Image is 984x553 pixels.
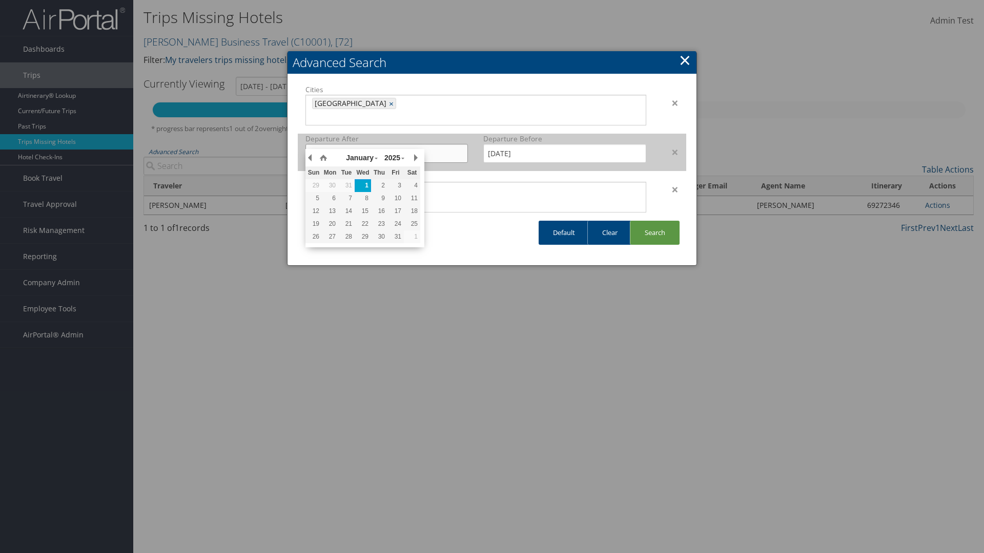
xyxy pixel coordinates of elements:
div: 29 [305,181,322,190]
label: Departure After [305,134,468,144]
div: 12 [305,206,322,216]
th: Tue [338,166,355,179]
th: Wed [355,166,371,179]
div: × [654,146,686,158]
a: × [389,98,396,109]
div: 2 [371,181,387,190]
div: 3 [387,181,404,190]
h2: Advanced Search [288,51,696,74]
div: × [654,97,686,109]
div: 16 [371,206,387,216]
div: 9 [371,194,387,203]
a: Search [630,221,680,245]
div: 15 [355,206,371,216]
a: Clear [587,221,632,245]
div: 30 [371,232,387,241]
span: [GEOGRAPHIC_DATA] [313,98,386,109]
div: 27 [322,232,338,241]
div: 25 [404,219,420,228]
div: 13 [322,206,338,216]
div: 5 [305,194,322,203]
div: 1 [404,232,420,241]
div: 20 [322,219,338,228]
div: 10 [387,194,404,203]
div: 21 [338,219,355,228]
div: 26 [305,232,322,241]
div: 31 [338,181,355,190]
th: Fri [387,166,404,179]
div: 30 [322,181,338,190]
th: Sat [404,166,420,179]
span: 2025 [384,154,400,162]
div: 17 [387,206,404,216]
th: Thu [371,166,387,179]
div: 1 [355,181,371,190]
label: Travelers [305,171,646,181]
th: Sun [305,166,322,179]
div: 29 [355,232,371,241]
div: 28 [338,232,355,241]
div: 18 [404,206,420,216]
div: 19 [305,219,322,228]
div: 6 [322,194,338,203]
div: 24 [387,219,404,228]
div: 4 [404,181,420,190]
div: 7 [338,194,355,203]
div: × [654,183,686,196]
a: Close [679,50,691,70]
label: Cities [305,84,646,95]
div: 23 [371,219,387,228]
th: Mon [322,166,338,179]
label: Departure Before [483,134,646,144]
div: 11 [404,194,420,203]
a: Default [539,221,589,245]
div: 8 [355,194,371,203]
div: 14 [338,206,355,216]
div: 31 [387,232,404,241]
span: January [346,154,374,162]
div: 22 [355,219,371,228]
